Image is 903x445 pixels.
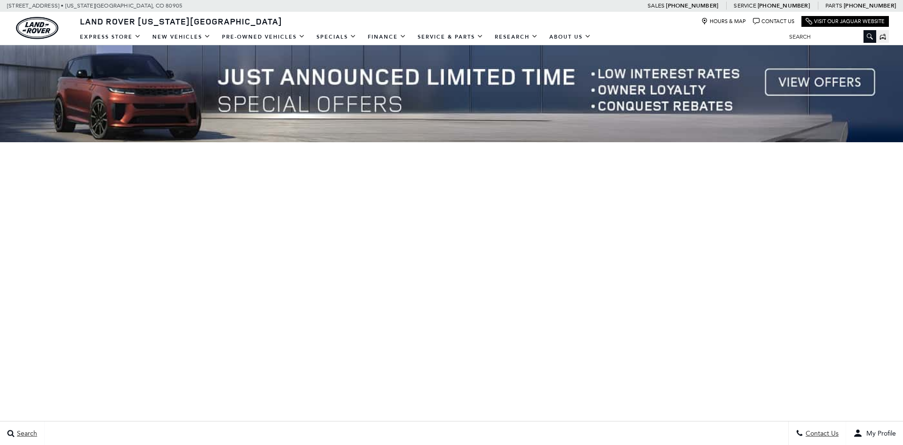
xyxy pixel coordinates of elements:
[753,18,794,25] a: Contact Us
[80,16,282,27] span: Land Rover [US_STATE][GEOGRAPHIC_DATA]
[7,2,182,9] a: [STREET_ADDRESS] • [US_STATE][GEOGRAPHIC_DATA], CO 80905
[544,29,597,45] a: About Us
[74,29,597,45] nav: Main Navigation
[806,18,885,25] a: Visit Our Jaguar Website
[16,17,58,39] img: Land Rover
[412,29,489,45] a: Service & Parts
[74,29,147,45] a: EXPRESS STORE
[782,31,876,42] input: Search
[844,2,896,9] a: [PHONE_NUMBER]
[362,29,412,45] a: Finance
[758,2,810,9] a: [PHONE_NUMBER]
[648,2,665,9] span: Sales
[311,29,362,45] a: Specials
[863,429,896,437] span: My Profile
[666,2,718,9] a: [PHONE_NUMBER]
[489,29,544,45] a: Research
[701,18,746,25] a: Hours & Map
[846,421,903,445] button: user-profile-menu
[216,29,311,45] a: Pre-Owned Vehicles
[825,2,842,9] span: Parts
[15,429,37,437] span: Search
[74,16,288,27] a: Land Rover [US_STATE][GEOGRAPHIC_DATA]
[734,2,756,9] span: Service
[147,29,216,45] a: New Vehicles
[16,17,58,39] a: land-rover
[803,429,839,437] span: Contact Us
